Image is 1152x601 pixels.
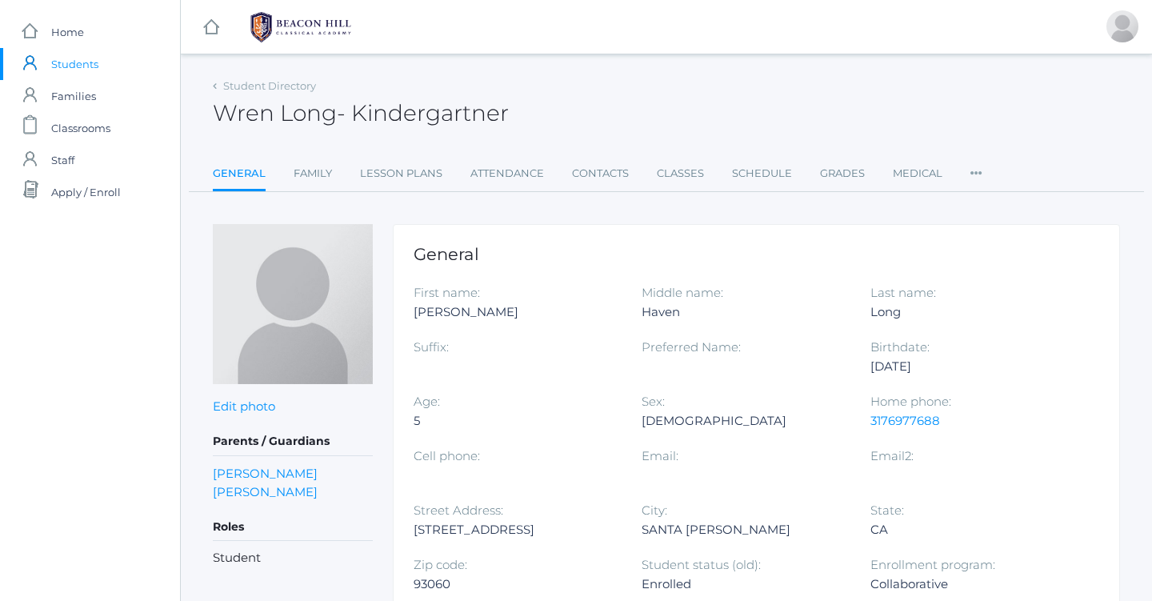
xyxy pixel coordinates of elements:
a: Lesson Plans [360,158,442,190]
div: 93060 [414,575,618,594]
a: Classes [657,158,704,190]
label: Email: [642,448,678,463]
label: Age: [414,394,440,409]
span: Students [51,48,98,80]
div: Collaborative [870,575,1074,594]
h5: Roles [213,514,373,541]
label: State: [870,503,904,518]
h2: Wren Long [213,101,509,126]
div: SANTA [PERSON_NAME] [642,520,846,539]
div: CA [870,520,1074,539]
label: Birthdate: [870,339,930,355]
div: Haven [642,303,846,322]
label: Middle name: [642,285,723,300]
a: Family [294,158,332,190]
div: [DATE] [870,357,1074,376]
div: Stephen Long [1106,10,1138,42]
a: Schedule [732,158,792,190]
span: Apply / Enroll [51,176,121,208]
span: Families [51,80,96,112]
label: Street Address: [414,503,503,518]
label: Student status (old): [642,557,761,572]
img: Wren Long [213,224,373,384]
span: - Kindergartner [337,99,509,126]
img: 1_BHCALogos-05.png [241,7,361,47]
a: Medical [893,158,942,190]
label: Sex: [642,394,665,409]
h5: Parents / Guardians [213,428,373,455]
label: Suffix: [414,339,449,355]
span: Classrooms [51,112,110,144]
li: Student [213,549,373,567]
label: Cell phone: [414,448,480,463]
div: [DEMOGRAPHIC_DATA] [642,411,846,431]
span: Home [51,16,84,48]
label: Home phone: [870,394,951,409]
a: [PERSON_NAME] [213,483,318,501]
div: Long [870,303,1074,322]
a: Attendance [470,158,544,190]
a: 3176977688 [870,413,940,428]
span: Staff [51,144,74,176]
a: [PERSON_NAME] [213,464,318,483]
label: Preferred Name: [642,339,741,355]
div: [STREET_ADDRESS] [414,520,618,539]
label: Email2: [870,448,914,463]
label: Enrollment program: [870,557,995,572]
a: Student Directory [223,79,316,92]
label: City: [642,503,667,518]
div: [PERSON_NAME] [414,303,618,322]
label: Last name: [870,285,936,300]
a: Contacts [572,158,629,190]
div: Enrolled [642,575,846,594]
label: Zip code: [414,557,467,572]
h1: General [414,245,1099,263]
label: First name: [414,285,480,300]
a: Edit photo [213,399,275,414]
a: General [213,158,266,192]
a: Grades [820,158,865,190]
div: 5 [414,411,618,431]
